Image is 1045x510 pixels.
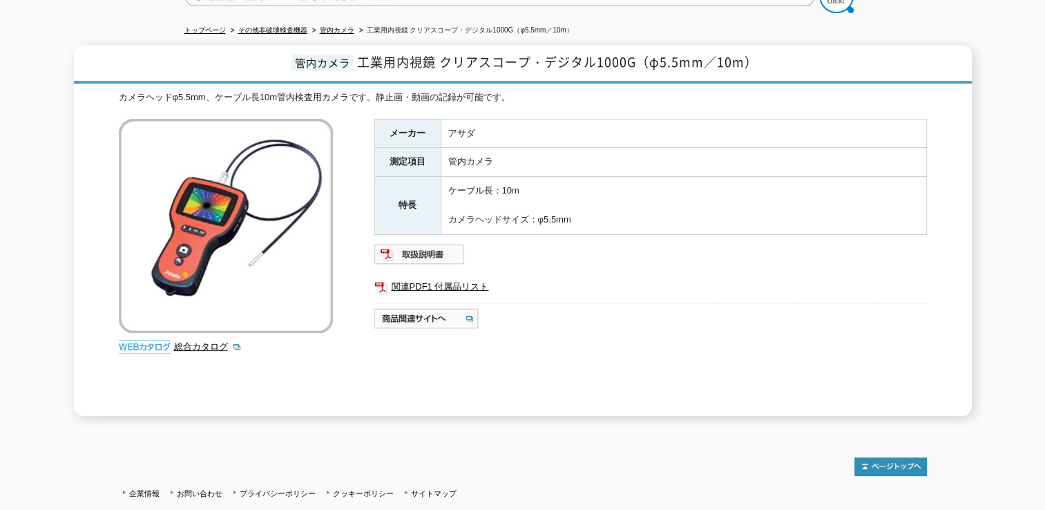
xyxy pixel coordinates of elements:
img: 工業用内視鏡 クリアスコープ・デジタル1000G（φ5.5mm／10m） [119,119,333,333]
img: 取扱説明書 [374,243,465,265]
img: 商品関連サイトへ [374,308,480,330]
th: 特長 [374,177,441,234]
a: 総合カタログ [174,341,242,352]
a: 管内カメラ [320,26,354,34]
a: お問い合わせ [177,489,222,498]
a: サイトマップ [411,489,457,498]
li: 工業用内視鏡 クリアスコープ・デジタル1000G（φ5.5mm／10m） [356,23,573,38]
img: webカタログ [119,340,171,354]
a: プライバシーポリシー [240,489,316,498]
span: 管内カメラ [291,55,354,70]
td: ケーブル長：10m カメラヘッドサイズ：φ5.5mm [441,177,926,234]
a: 企業情報 [129,489,160,498]
th: 測定項目 [374,148,441,177]
a: クッキーポリシー [333,489,394,498]
td: アサダ [441,119,926,148]
div: カメラヘッドφ5.5mm、ケーブル長10m管内検査用カメラです。静止画・動画の記録が可能です。 [119,91,927,105]
img: トップページへ [854,457,927,476]
a: その他非破壊検査機器 [238,26,307,34]
a: 関連PDF1 付属品リスト [374,278,927,296]
a: 取扱説明書 [374,252,465,263]
td: 管内カメラ [441,148,926,177]
span: 工業用内視鏡 クリアスコープ・デジタル1000G（φ5.5mm／10m） [357,53,758,71]
th: メーカー [374,119,441,148]
a: トップページ [184,26,226,34]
